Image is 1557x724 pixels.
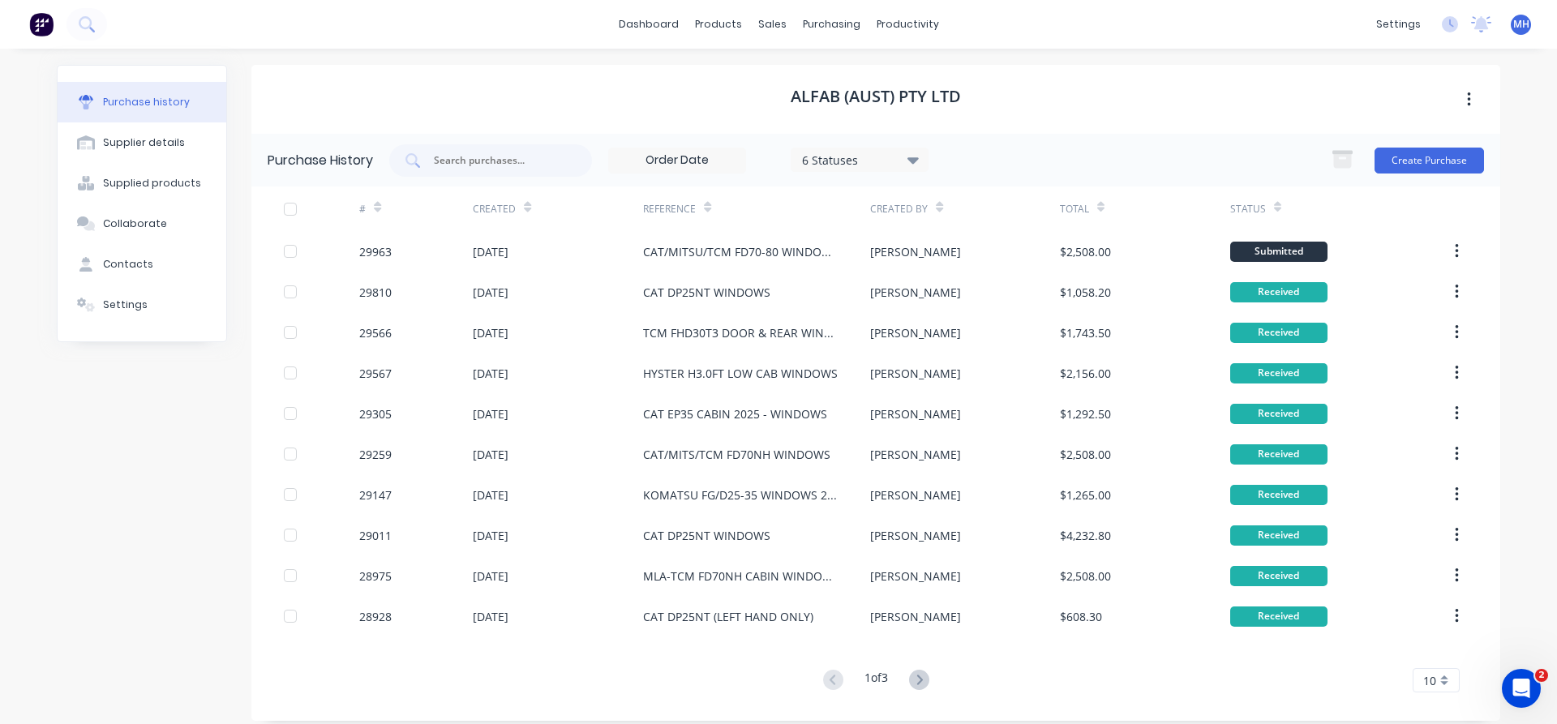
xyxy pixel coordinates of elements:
div: Received [1230,485,1328,505]
div: TCM FHD30T3 DOOR & REAR WINDOWS [643,324,838,341]
div: Purchase History [268,151,373,170]
div: MLA-TCM FD70NH CABIN WINDOWS [643,568,838,585]
div: Created By [870,202,928,216]
div: 6 Statuses [802,151,918,168]
div: Created [473,202,516,216]
div: $4,232.80 [1060,527,1111,544]
div: $2,156.00 [1060,365,1111,382]
div: sales [750,12,795,36]
div: [DATE] [473,568,508,585]
div: [PERSON_NAME] [870,365,961,382]
div: $1,292.50 [1060,405,1111,422]
button: Settings [58,285,226,325]
div: Received [1230,363,1328,383]
button: Purchase history [58,82,226,122]
div: purchasing [795,12,869,36]
button: Contacts [58,244,226,285]
div: 29810 [359,284,392,301]
div: settings [1368,12,1429,36]
div: 29305 [359,405,392,422]
div: Received [1230,606,1328,627]
div: Received [1230,525,1328,546]
div: Submitted [1230,242,1328,262]
div: 28975 [359,568,392,585]
div: [PERSON_NAME] [870,324,961,341]
div: [PERSON_NAME] [870,405,961,422]
div: [PERSON_NAME] [870,527,961,544]
div: 29963 [359,243,392,260]
div: Received [1230,444,1328,465]
button: Create Purchase [1375,148,1484,174]
div: $2,508.00 [1060,568,1111,585]
div: productivity [869,12,947,36]
div: Received [1230,323,1328,343]
div: Settings [103,298,148,312]
div: CAT DP25NT WINDOWS [643,284,770,301]
div: CAT DP25NT (LEFT HAND ONLY) [643,608,813,625]
div: [DATE] [473,284,508,301]
div: [DATE] [473,365,508,382]
div: 1 of 3 [864,669,888,692]
div: [PERSON_NAME] [870,608,961,625]
div: 29259 [359,446,392,463]
div: 29011 [359,527,392,544]
div: HYSTER H3.0FT LOW CAB WINDOWS [643,365,838,382]
div: $2,508.00 [1060,243,1111,260]
button: Supplier details [58,122,226,163]
div: $608.30 [1060,608,1102,625]
div: [PERSON_NAME] [870,243,961,260]
a: dashboard [611,12,687,36]
div: 29567 [359,365,392,382]
div: Status [1230,202,1266,216]
div: Collaborate [103,216,167,231]
div: CAT EP35 CABIN 2025 - WINDOWS [643,405,827,422]
div: Reference [643,202,696,216]
div: [PERSON_NAME] [870,284,961,301]
input: Order Date [609,148,745,173]
div: $2,508.00 [1060,446,1111,463]
div: [DATE] [473,486,508,503]
div: products [687,12,750,36]
div: Total [1060,202,1089,216]
div: $1,058.20 [1060,284,1111,301]
div: Supplied products [103,176,201,191]
div: Contacts [103,257,153,272]
span: MH [1513,17,1529,32]
div: $1,265.00 [1060,486,1111,503]
div: [PERSON_NAME] [870,568,961,585]
div: Supplier details [103,135,185,150]
div: [PERSON_NAME] [870,486,961,503]
img: Factory [29,12,54,36]
span: 2 [1535,669,1548,682]
div: CAT/MITSU/TCM FD70-80 WINDOWS [643,243,838,260]
div: Purchase history [103,95,190,109]
div: Received [1230,282,1328,302]
span: 10 [1423,672,1436,689]
div: [PERSON_NAME] [870,446,961,463]
h1: ALFAB (AUST) PTY LTD [791,87,961,106]
div: KOMATSU FG/D25-35 WINDOWS 2025 [643,486,838,503]
div: $1,743.50 [1060,324,1111,341]
div: [DATE] [473,324,508,341]
button: Supplied products [58,163,226,203]
div: 28928 [359,608,392,625]
div: [DATE] [473,243,508,260]
button: Collaborate [58,203,226,244]
div: CAT/MITS/TCM FD70NH WINDOWS [643,446,830,463]
div: Received [1230,566,1328,586]
input: Search purchases... [432,152,567,169]
div: [DATE] [473,608,508,625]
div: 29566 [359,324,392,341]
div: CAT DP25NT WINDOWS [643,527,770,544]
div: Received [1230,404,1328,424]
div: [DATE] [473,405,508,422]
div: [DATE] [473,527,508,544]
iframe: Intercom live chat [1502,669,1541,708]
div: # [359,202,366,216]
div: 29147 [359,486,392,503]
div: [DATE] [473,446,508,463]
